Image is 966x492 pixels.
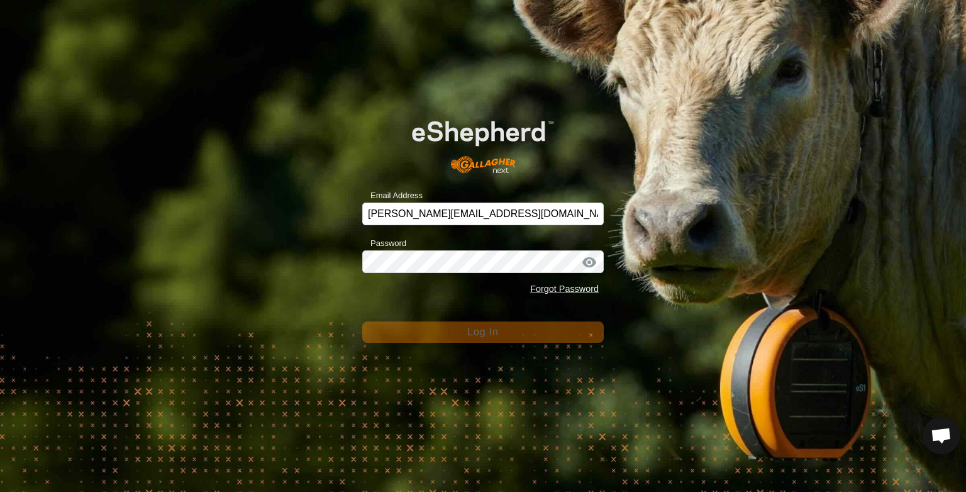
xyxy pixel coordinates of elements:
a: Forgot Password [530,284,599,294]
span: Log In [467,327,498,337]
div: Open chat [923,417,960,454]
input: Email Address [362,203,604,225]
label: Password [362,237,406,250]
label: Email Address [362,189,423,202]
button: Log In [362,321,604,343]
img: E-shepherd Logo [386,101,579,183]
